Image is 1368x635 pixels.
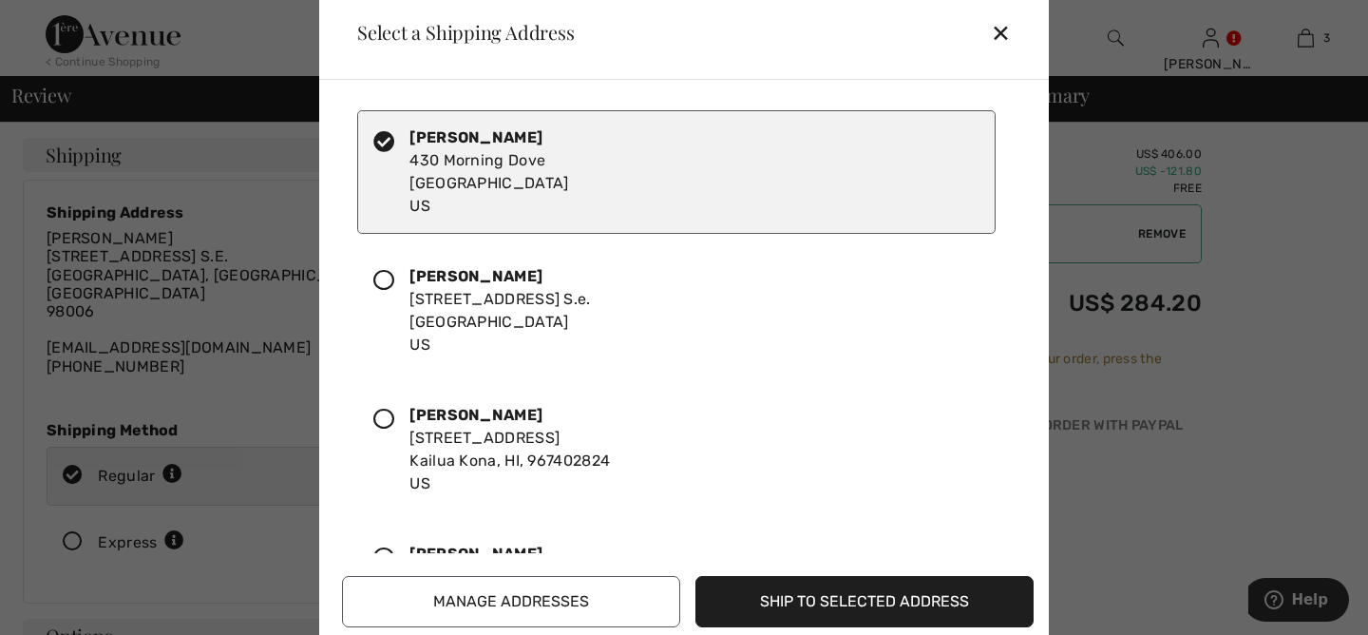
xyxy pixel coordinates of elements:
span: Help [43,13,80,30]
div: [STREET_ADDRESS] Kailua Kona, HI, 967402824 US [409,404,610,495]
strong: [PERSON_NAME] [409,267,542,285]
div: [STREET_ADDRESS] S.e. [GEOGRAPHIC_DATA] US [409,265,590,356]
button: Ship to Selected Address [695,576,1034,627]
div: Select a Shipping Address [342,23,575,42]
strong: [PERSON_NAME] [409,128,542,146]
strong: [PERSON_NAME] [409,545,542,563]
strong: [PERSON_NAME] [409,406,542,424]
div: [STREET_ADDRESS] S.e [GEOGRAPHIC_DATA] US [409,543,586,634]
div: ✕ [991,12,1026,52]
button: Manage Addresses [342,576,680,627]
div: 430 Morning Dove [GEOGRAPHIC_DATA] US [409,126,568,218]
